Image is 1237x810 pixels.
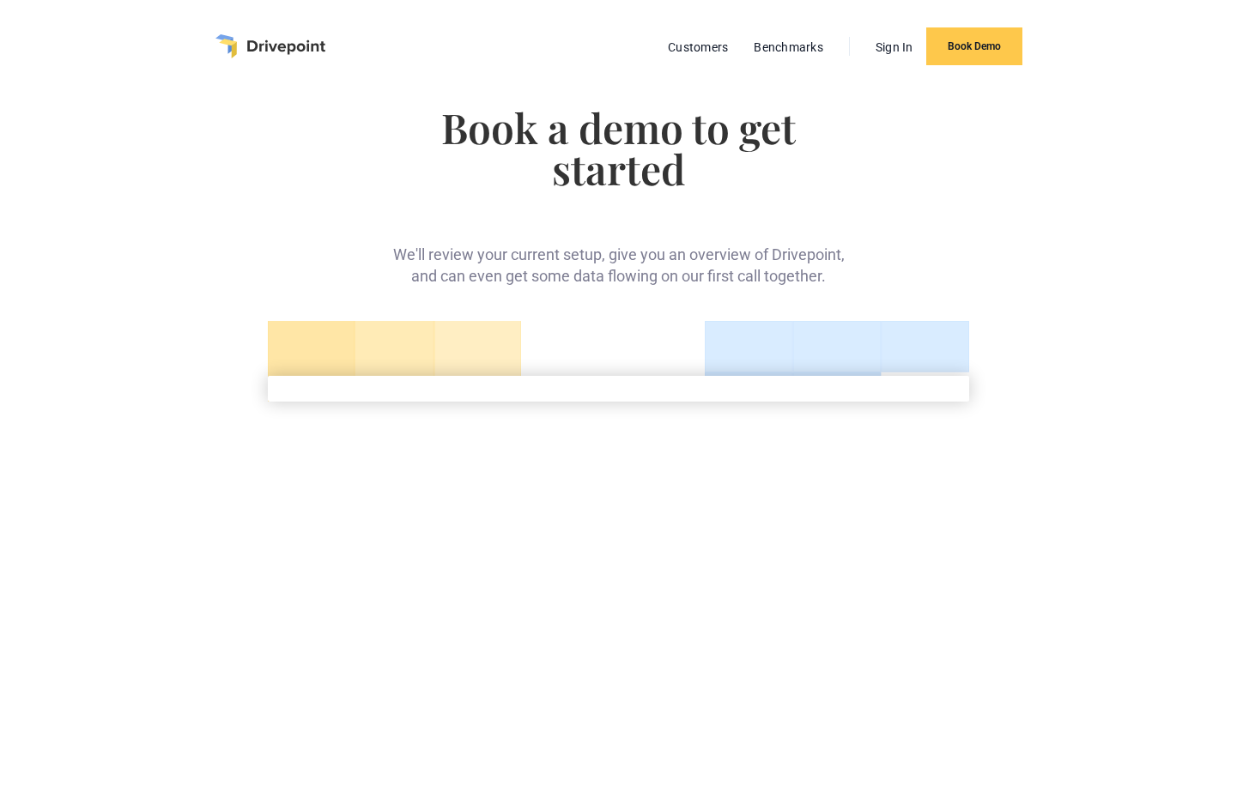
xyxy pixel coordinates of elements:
a: Customers [659,36,737,58]
a: Benchmarks [745,36,832,58]
div: We'll review your current setup, give you an overview of Drivepoint, and can even get some data f... [388,216,849,287]
h1: Book a demo to get started [388,106,849,189]
a: Sign In [867,36,922,58]
a: Book Demo [926,27,1022,65]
